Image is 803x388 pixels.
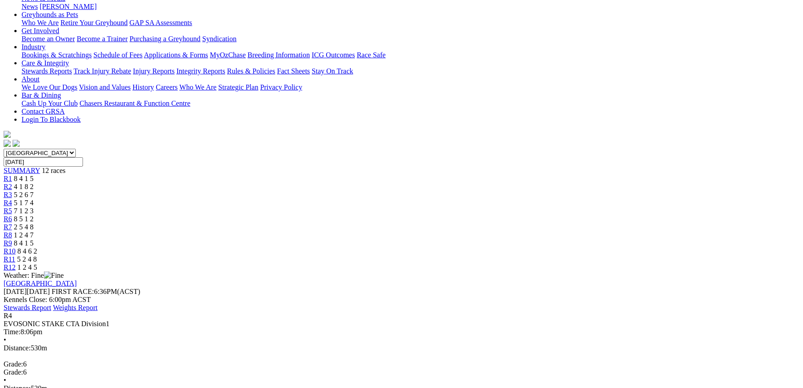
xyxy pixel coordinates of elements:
a: R3 [4,191,12,198]
div: 530m [4,344,799,352]
a: [PERSON_NAME] [39,3,96,10]
a: Greyhounds as Pets [22,11,78,18]
span: Weather: Fine [4,272,64,279]
span: • [4,336,6,344]
span: 8 5 1 2 [14,215,34,223]
a: R1 [4,175,12,182]
a: Vision and Values [79,83,131,91]
div: Get Involved [22,35,799,43]
a: R7 [4,223,12,231]
span: 8 4 6 2 [17,247,37,255]
img: logo-grsa-white.png [4,131,11,138]
a: Stay On Track [312,67,353,75]
a: Purchasing a Greyhound [130,35,201,43]
input: Select date [4,157,83,167]
a: We Love Our Dogs [22,83,77,91]
a: Become an Owner [22,35,75,43]
a: Schedule of Fees [93,51,142,59]
a: Bookings & Scratchings [22,51,92,59]
div: About [22,83,799,91]
span: 8 4 1 5 [14,239,34,247]
span: 1 2 4 5 [17,263,37,271]
a: R10 [4,247,16,255]
span: 12 races [42,167,65,174]
div: 6 [4,360,799,368]
a: MyOzChase [210,51,246,59]
span: FIRST RACE: [52,288,94,295]
span: 7 1 2 3 [14,207,34,215]
div: Kennels Close: 6:00pm ACST [4,296,799,304]
span: Grade: [4,368,23,376]
a: Injury Reports [133,67,175,75]
div: Bar & Dining [22,99,799,108]
span: Time: [4,328,21,336]
div: Greyhounds as Pets [22,19,799,27]
div: News & Media [22,3,799,11]
a: R12 [4,263,16,271]
a: Retire Your Greyhound [61,19,128,26]
a: About [22,75,39,83]
a: R5 [4,207,12,215]
a: Stewards Reports [22,67,72,75]
a: Breeding Information [248,51,310,59]
span: 1 2 4 7 [14,231,34,239]
div: Care & Integrity [22,67,799,75]
a: Get Involved [22,27,59,34]
span: 5 2 4 8 [17,255,37,263]
a: R9 [4,239,12,247]
a: R11 [4,255,15,263]
a: R4 [4,199,12,207]
img: twitter.svg [13,140,20,147]
span: Distance: [4,344,31,352]
a: Stewards Report [4,304,51,311]
div: 8:06pm [4,328,799,336]
a: Care & Integrity [22,59,69,67]
a: Login To Blackbook [22,116,81,123]
a: ICG Outcomes [312,51,355,59]
a: SUMMARY [4,167,40,174]
a: Privacy Policy [260,83,302,91]
span: 8 4 1 5 [14,175,34,182]
a: Integrity Reports [176,67,225,75]
a: Fact Sheets [277,67,310,75]
div: EVOSONIC STAKE CTA Division1 [4,320,799,328]
span: 4 1 8 2 [14,183,34,190]
a: Applications & Forms [144,51,208,59]
a: News [22,3,38,10]
a: Syndication [202,35,236,43]
img: facebook.svg [4,140,11,147]
img: Fine [44,272,64,280]
span: • [4,376,6,384]
a: R6 [4,215,12,223]
a: Who We Are [179,83,217,91]
span: 5 2 6 7 [14,191,34,198]
span: 6:36PM(ACST) [52,288,140,295]
a: Chasers Restaurant & Function Centre [79,99,190,107]
a: R8 [4,231,12,239]
span: 5 1 7 4 [14,199,34,207]
span: [DATE] [4,288,27,295]
a: Contact GRSA [22,108,65,115]
a: [GEOGRAPHIC_DATA] [4,280,77,287]
a: Industry [22,43,45,51]
a: GAP SA Assessments [130,19,192,26]
a: Who We Are [22,19,59,26]
div: 6 [4,368,799,376]
a: R2 [4,183,12,190]
span: 2 5 4 8 [14,223,34,231]
a: History [132,83,154,91]
a: Become a Trainer [77,35,128,43]
a: Race Safe [357,51,385,59]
